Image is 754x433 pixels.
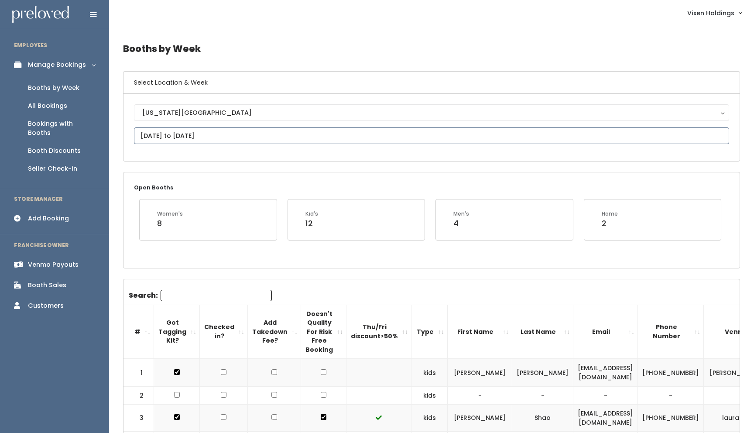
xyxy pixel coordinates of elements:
[305,218,318,229] div: 12
[28,260,79,269] div: Venmo Payouts
[200,305,248,359] th: Checked in?: activate to sort column ascending
[573,386,638,405] td: -
[512,305,573,359] th: Last Name: activate to sort column ascending
[411,359,448,386] td: kids
[411,386,448,405] td: kids
[346,305,411,359] th: Thu/Fri discount&gt;50%: activate to sort column ascending
[28,60,86,69] div: Manage Bookings
[123,405,154,432] td: 3
[679,3,751,22] a: Vixen Holdings
[157,210,183,218] div: Women's
[638,359,704,386] td: [PHONE_NUMBER]
[602,218,618,229] div: 2
[157,218,183,229] div: 8
[123,72,740,94] h6: Select Location & Week
[512,359,573,386] td: [PERSON_NAME]
[638,305,704,359] th: Phone Number: activate to sort column ascending
[448,359,512,386] td: [PERSON_NAME]
[512,386,573,405] td: -
[12,6,69,23] img: preloved logo
[573,305,638,359] th: Email: activate to sort column ascending
[28,281,66,290] div: Booth Sales
[134,104,729,121] button: [US_STATE][GEOGRAPHIC_DATA]
[28,83,79,93] div: Booths by Week
[28,119,95,137] div: Bookings with Booths
[638,405,704,432] td: [PHONE_NUMBER]
[123,305,154,359] th: #: activate to sort column descending
[573,405,638,432] td: [EMAIL_ADDRESS][DOMAIN_NAME]
[687,8,734,18] span: Vixen Holdings
[28,164,77,173] div: Seller Check-in
[638,386,704,405] td: -
[573,359,638,386] td: [EMAIL_ADDRESS][DOMAIN_NAME]
[134,184,173,191] small: Open Booths
[28,146,81,155] div: Booth Discounts
[154,305,200,359] th: Got Tagging Kit?: activate to sort column ascending
[28,214,69,223] div: Add Booking
[248,305,301,359] th: Add Takedown Fee?: activate to sort column ascending
[602,210,618,218] div: Home
[142,108,721,117] div: [US_STATE][GEOGRAPHIC_DATA]
[512,405,573,432] td: Shao
[411,305,448,359] th: Type: activate to sort column ascending
[305,210,318,218] div: Kid's
[448,305,512,359] th: First Name: activate to sort column ascending
[411,405,448,432] td: kids
[123,386,154,405] td: 2
[453,210,469,218] div: Men's
[129,290,272,301] label: Search:
[28,101,67,110] div: All Bookings
[448,386,512,405] td: -
[301,305,346,359] th: Doesn't Quality For Risk Free Booking : activate to sort column ascending
[453,218,469,229] div: 4
[134,127,729,144] input: September 27 - October 3, 2025
[448,405,512,432] td: [PERSON_NAME]
[28,301,64,310] div: Customers
[123,37,740,61] h4: Booths by Week
[123,359,154,386] td: 1
[161,290,272,301] input: Search:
